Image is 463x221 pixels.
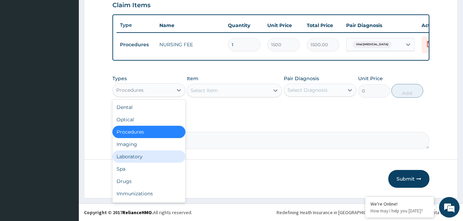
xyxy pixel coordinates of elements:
[112,76,127,82] label: Types
[112,187,185,200] div: Immunizations
[343,19,418,32] th: Pair Diagnosis
[112,122,430,128] label: Comment
[112,101,185,113] div: Dental
[112,2,150,9] h3: Claim Items
[112,150,185,163] div: Laboratory
[187,75,198,82] label: Item
[224,19,264,32] th: Quantity
[112,200,185,212] div: Others
[36,38,115,47] div: Chat with us now
[391,84,423,98] button: Add
[3,148,131,172] textarea: Type your message and hit 'Enter'
[112,163,185,175] div: Spa
[112,113,185,126] div: Optical
[117,19,156,32] th: Type
[112,126,185,138] div: Procedures
[112,138,185,150] div: Imaging
[84,209,153,216] strong: Copyright © 2017 .
[370,201,429,207] div: We're Online!
[388,170,429,188] button: Submit
[191,87,218,94] div: Select Item
[79,204,463,221] footer: All rights reserved.
[277,209,458,216] div: Redefining Heath Insurance in [GEOGRAPHIC_DATA] using Telemedicine and Data Science!
[122,209,152,216] a: RelianceHMO
[264,19,303,32] th: Unit Price
[116,87,144,94] div: Procedures
[303,19,343,32] th: Total Price
[156,38,224,51] td: NURSING FEE
[284,75,319,82] label: Pair Diagnosis
[156,19,224,32] th: Name
[112,3,129,20] div: Minimize live chat window
[288,87,328,94] div: Select Diagnosis
[418,19,452,32] th: Actions
[112,175,185,187] div: Drugs
[13,34,28,51] img: d_794563401_company_1708531726252_794563401
[117,38,156,51] td: Procedures
[358,75,383,82] label: Unit Price
[353,41,392,48] span: Viral [MEDICAL_DATA]
[370,208,429,214] p: How may I help you today?
[40,66,95,136] span: We're online!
